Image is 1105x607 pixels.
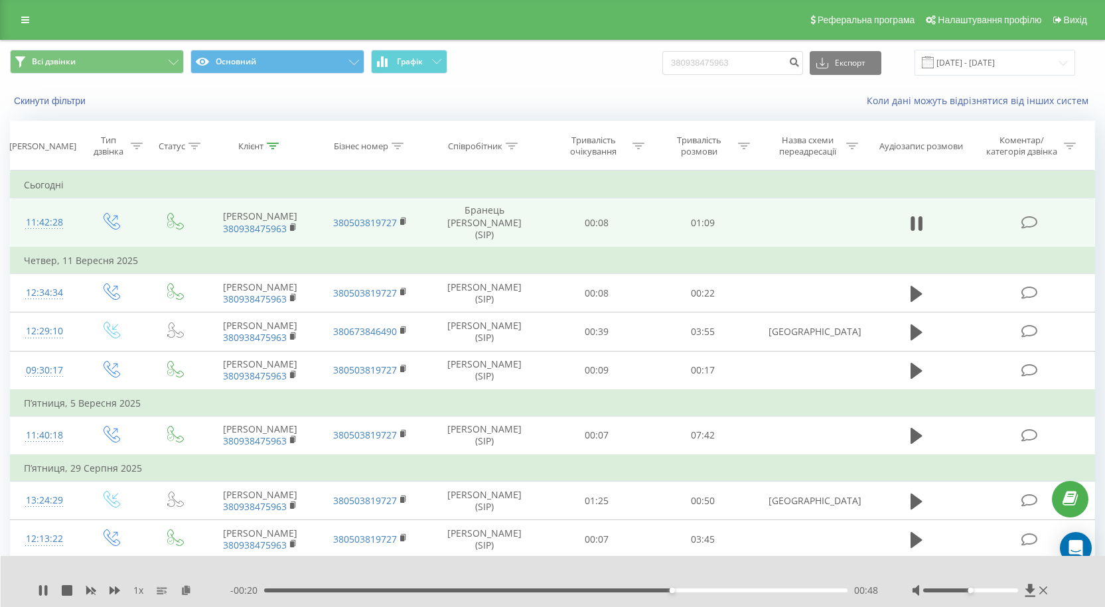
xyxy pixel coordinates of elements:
span: 1 x [133,584,143,597]
div: Статус [159,141,185,152]
td: Четвер, 11 Вересня 2025 [11,247,1095,274]
a: 380503819727 [333,494,397,507]
div: Accessibility label [670,588,675,593]
td: 00:08 [544,198,650,247]
a: 380673846490 [333,325,397,338]
a: 380938475963 [223,293,287,305]
div: 11:40:18 [24,423,65,448]
div: Open Intercom Messenger [1060,532,1092,564]
span: Налаштування профілю [938,15,1041,25]
td: [PERSON_NAME] [205,482,315,520]
td: Сьогодні [11,172,1095,198]
button: Експорт [810,51,881,75]
div: Тип дзвінка [90,135,127,157]
td: [GEOGRAPHIC_DATA] [755,482,865,520]
td: [PERSON_NAME] [205,198,315,247]
td: [PERSON_NAME] (SIP) [425,482,544,520]
td: 00:07 [544,520,650,559]
td: 03:55 [650,312,756,351]
div: Клієнт [238,141,263,152]
div: Аудіозапис розмови [879,141,963,152]
span: Реферальна програма [818,15,915,25]
div: Назва схеми переадресації [772,135,843,157]
div: Accessibility label [968,588,973,593]
div: Бізнес номер [334,141,388,152]
div: Тривалість розмови [664,135,735,157]
td: [PERSON_NAME] (SIP) [425,416,544,455]
button: Основний [190,50,364,74]
td: [GEOGRAPHIC_DATA] [755,312,865,351]
div: 12:29:10 [24,318,65,344]
a: 380938475963 [223,539,287,551]
input: Пошук за номером [662,51,803,75]
td: [PERSON_NAME] [205,351,315,390]
a: 380503819727 [333,533,397,545]
td: 00:50 [650,482,756,520]
td: [PERSON_NAME] (SIP) [425,274,544,312]
div: 12:13:22 [24,526,65,552]
a: Коли дані можуть відрізнятися вiд інших систем [867,94,1095,107]
td: 01:09 [650,198,756,247]
a: 380938475963 [223,331,287,344]
td: [PERSON_NAME] (SIP) [425,520,544,559]
td: Бранець [PERSON_NAME] (SIP) [425,198,544,247]
a: 380938475963 [223,435,287,447]
button: Графік [371,50,447,74]
span: - 00:20 [230,584,264,597]
td: 00:17 [650,351,756,390]
a: 380938475963 [223,500,287,513]
a: 380503819727 [333,364,397,376]
td: [PERSON_NAME] (SIP) [425,312,544,351]
td: 00:39 [544,312,650,351]
td: П’ятниця, 5 Вересня 2025 [11,390,1095,417]
td: 00:07 [544,416,650,455]
span: Всі дзвінки [32,56,76,67]
div: 13:24:29 [24,488,65,513]
td: 03:45 [650,520,756,559]
div: 12:34:34 [24,280,65,306]
div: [PERSON_NAME] [9,141,76,152]
td: 00:22 [650,274,756,312]
span: Графік [397,57,423,66]
div: 09:30:17 [24,358,65,383]
td: [PERSON_NAME] (SIP) [425,351,544,390]
button: Скинути фільтри [10,95,92,107]
a: 380503819727 [333,429,397,441]
td: [PERSON_NAME] [205,416,315,455]
a: 380503819727 [333,287,397,299]
a: 380938475963 [223,222,287,235]
button: Всі дзвінки [10,50,184,74]
td: П’ятниця, 29 Серпня 2025 [11,455,1095,482]
td: [PERSON_NAME] [205,274,315,312]
div: 11:42:28 [24,210,65,236]
span: Вихід [1064,15,1087,25]
td: 00:08 [544,274,650,312]
td: 00:09 [544,351,650,390]
td: [PERSON_NAME] [205,520,315,559]
div: Співробітник [448,141,502,152]
a: 380503819727 [333,216,397,229]
td: [PERSON_NAME] [205,312,315,351]
a: 380938475963 [223,370,287,382]
td: 07:42 [650,416,756,455]
div: Тривалість очікування [558,135,629,157]
td: 01:25 [544,482,650,520]
div: Коментар/категорія дзвінка [983,135,1061,157]
span: 00:48 [854,584,878,597]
